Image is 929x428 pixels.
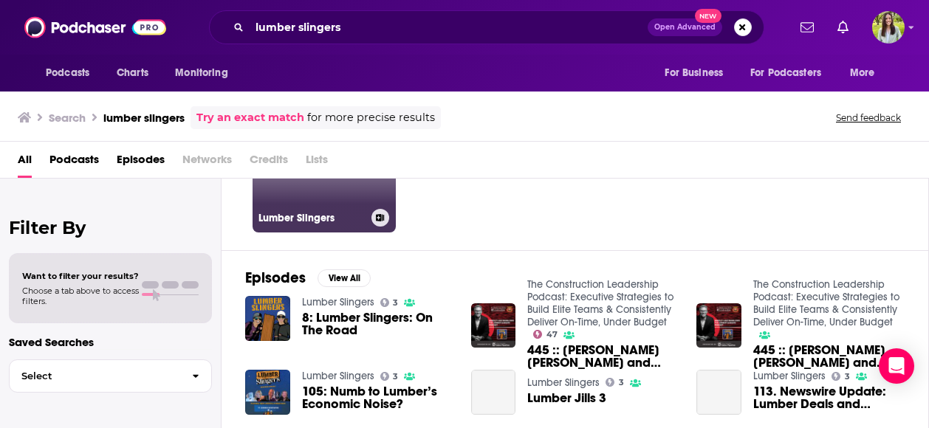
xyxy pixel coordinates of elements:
[393,300,398,306] span: 3
[175,63,227,83] span: Monitoring
[840,59,894,87] button: open menu
[832,372,850,381] a: 3
[258,212,366,224] h3: Lumber Slingers
[696,370,741,415] a: 113. Newswire Update: Lumber Deals and Leadership Shifts
[302,296,374,308] a: Lumber Slingers
[165,59,247,87] button: open menu
[245,269,306,287] h2: Episodes
[795,15,820,40] a: Show notifications dropdown
[245,370,290,415] img: 105: Numb to Lumber’s Economic Noise?
[695,9,721,23] span: New
[527,344,679,369] a: 445 :: Hartmann Joins Natalie Heacock and Chelsea Zuccato of Patrick Lumber on The Lumber Slinger...
[750,63,821,83] span: For Podcasters
[107,59,157,87] a: Charts
[117,148,165,178] a: Episodes
[302,370,374,382] a: Lumber Slingers
[18,148,32,178] a: All
[753,344,905,369] span: 445 :: [PERSON_NAME] [PERSON_NAME] and [PERSON_NAME] of [PERSON_NAME] on The Lumber Slingers Podcast
[49,148,99,178] a: Podcasts
[380,372,399,381] a: 3
[471,303,516,348] img: 445 :: Hartmann Joins Natalie Heacock and Chelsea Zuccato of Patrick Lumber on The Lumber Slinger...
[9,359,212,393] button: Select
[22,286,139,306] span: Choose a tab above to access filters.
[22,271,139,281] span: Want to filter your results?
[696,303,741,348] img: 445 :: Hartmann Joins Natalie Heacock and Chelsea Zuccato of Patrick Lumber on The Lumber Slinger...
[546,331,558,338] span: 47
[832,15,854,40] a: Show notifications dropdown
[182,148,232,178] span: Networks
[753,344,905,369] a: 445 :: Hartmann Joins Natalie Heacock and Chelsea Zuccato of Patrick Lumber on The Lumber Slinger...
[250,15,648,39] input: Search podcasts, credits, & more...
[393,373,398,380] span: 3
[306,148,328,178] span: Lists
[9,217,212,238] h2: Filter By
[527,344,679,369] span: 445 :: [PERSON_NAME] [PERSON_NAME] and [PERSON_NAME] of [PERSON_NAME] on The Lumber Slingers Podcast
[49,111,86,125] h3: Search
[9,335,212,349] p: Saved Searches
[648,18,722,36] button: Open AdvancedNew
[380,298,399,307] a: 3
[209,10,764,44] div: Search podcasts, credits, & more...
[872,11,905,44] span: Logged in as meaghanyoungblood
[24,13,166,41] img: Podchaser - Follow, Share and Rate Podcasts
[302,311,453,336] a: 8: Lumber Slingers: On The Road
[665,63,723,83] span: For Business
[654,24,716,31] span: Open Advanced
[245,296,290,341] img: 8: Lumber Slingers: On The Road
[302,385,453,410] a: 105: Numb to Lumber’s Economic Noise?
[850,63,875,83] span: More
[527,376,600,389] a: Lumber Slingers
[527,278,673,328] a: The Construction Leadership Podcast: Executive Strategies to Build Elite Teams & Consistently Del...
[471,370,516,415] a: Lumber Jills 3
[245,269,371,287] a: EpisodesView All
[845,373,850,380] span: 3
[10,371,180,381] span: Select
[753,370,826,382] a: Lumber Slingers
[753,278,899,328] a: The Construction Leadership Podcast: Executive Strategies to Build Elite Teams & Consistently Del...
[250,148,288,178] span: Credits
[872,11,905,44] img: User Profile
[753,385,905,410] a: 113. Newswire Update: Lumber Deals and Leadership Shifts
[46,63,89,83] span: Podcasts
[103,111,185,125] h3: lumber slingers
[879,348,914,384] div: Open Intercom Messenger
[832,111,905,124] button: Send feedback
[117,63,148,83] span: Charts
[654,59,741,87] button: open menu
[196,109,304,126] a: Try an exact match
[533,330,558,339] a: 47
[307,109,435,126] span: for more precise results
[872,11,905,44] button: Show profile menu
[318,269,371,287] button: View All
[606,378,624,387] a: 3
[35,59,109,87] button: open menu
[619,379,624,386] span: 3
[527,392,606,404] a: Lumber Jills 3
[741,59,843,87] button: open menu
